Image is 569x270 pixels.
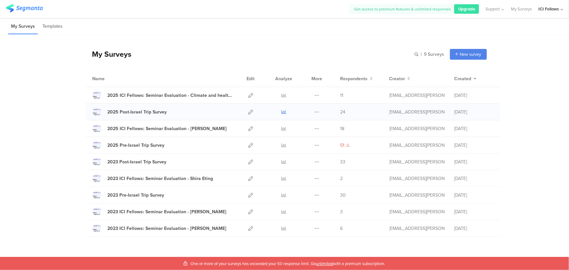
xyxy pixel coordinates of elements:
span: 9 Surveys [424,51,444,58]
a: 2025 Post-Israel Trip Survey [93,108,167,116]
div: 2025 Post-Israel Trip Survey [108,109,167,115]
div: ici@kellogg.northwestern.edu [389,225,445,232]
div: [DATE] [455,92,494,99]
div: ici@kellogg.northwestern.edu [389,109,445,115]
span: Respondents [340,75,368,82]
span: 11 [340,92,344,99]
div: [DATE] [455,125,494,132]
div: ici@kellogg.northwestern.edu [389,142,445,149]
span: 3 [340,208,343,215]
a: 2025 Pre-Israel Trip Survey [93,141,165,149]
span: 6 [340,225,343,232]
li: My Surveys [8,19,38,34]
div: 2025 ICI Fellows: Seminar Evaluation - Climate and health tech [108,92,234,99]
div: 2023 Pre-Israel Trip Survey [108,192,164,199]
span: Upgrade [458,6,475,12]
span: Creator [389,75,405,82]
div: [DATE] [455,225,494,232]
div: [DATE] [455,208,494,215]
span: Created [455,75,472,82]
button: Created [455,75,477,82]
div: More [310,70,324,87]
span: New survey [460,51,481,57]
button: Creator [389,75,411,82]
div: 2023 ICI Fellows: Seminar Evaluation - Shai Harel [108,225,227,232]
div: [DATE] [455,175,494,182]
span: 33 [340,158,346,165]
span: 2 [340,175,343,182]
span: unlimited [316,261,333,267]
span: 30 [340,192,346,199]
div: [DATE] [455,192,494,199]
span: | [420,51,423,58]
div: [DATE] [455,109,494,115]
a: 2023 ICI Fellows: Seminar Evaluation - Shira Eting [93,174,213,183]
div: Analyze [274,70,294,87]
div: ici@kellogg.northwestern.edu [389,192,445,199]
a: 2023 ICI Fellows: Seminar Evaluation - [PERSON_NAME] [93,207,227,216]
div: ici@kellogg.northwestern.edu [389,208,445,215]
div: Edit [244,70,258,87]
img: segmanta logo [6,4,43,12]
span: Support [486,6,500,12]
a: 2023 Post-Israel Trip Survey [93,157,167,166]
div: Name [93,75,132,82]
div: 2025 Pre-Israel Trip Survey [108,142,165,149]
span: 24 [340,109,346,115]
li: Templates [39,19,66,34]
div: [DATE] [455,142,494,149]
button: Respondents [340,75,373,82]
div: 2023 Post-Israel Trip Survey [108,158,167,165]
a: 2025 ICI Fellows: Seminar Evaluation - [PERSON_NAME] [93,124,227,133]
div: [DATE] [455,158,494,165]
div: My Surveys [86,49,132,60]
div: 2023 ICI Fellows: Seminar Evaluation - Shira Eting [108,175,213,182]
div: ICI Fellows [538,6,559,12]
span: 51 [340,142,345,149]
div: ici@kellogg.northwestern.edu [389,125,445,132]
div: ici@kellogg.northwestern.edu [389,175,445,182]
div: 2023 ICI Fellows: Seminar Evaluation - Eugene Kandel [108,208,227,215]
span: One or more of your surveys has exceeded your 50 response limit. Go with a premium subscription. [191,261,385,267]
div: 2025 ICI Fellows: Seminar Evaluation - Shai Harel [108,125,227,132]
a: 2023 ICI Fellows: Seminar Evaluation - [PERSON_NAME] [93,224,227,232]
a: 2023 Pre-Israel Trip Survey [93,191,164,199]
a: 2025 ICI Fellows: Seminar Evaluation - Climate and health tech [93,91,234,99]
div: ici@kellogg.northwestern.edu [389,92,445,99]
span: Get access to premium features & unlimited responses [354,6,451,12]
span: 18 [340,125,345,132]
div: ici@kellogg.northwestern.edu [389,158,445,165]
